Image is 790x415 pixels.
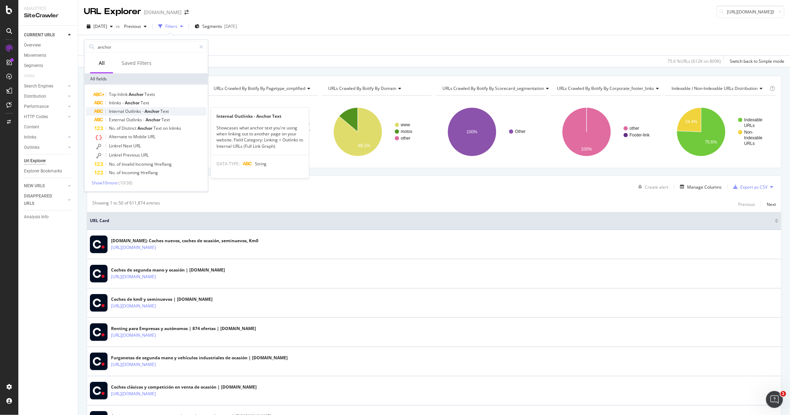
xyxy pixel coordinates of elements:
button: Filters [155,21,186,32]
div: [DATE] [224,23,237,29]
div: DISAPPEARED URLS [24,193,60,207]
text: Indexable [744,135,763,140]
a: [URL][DOMAIN_NAME] [111,390,156,397]
div: Saved Filters [122,60,152,67]
svg: A chart. [207,101,317,163]
span: Indexable / Non-Indexable URLs distribution [672,85,758,91]
span: No. [109,161,117,167]
span: Previous [121,23,141,29]
span: Top [109,91,117,97]
div: URL Explorer [84,6,141,18]
span: URL Card [90,218,773,224]
span: Incoming [135,161,154,167]
span: Anchor [146,117,161,123]
div: Furgonetas de segunda mano y vehículos industriales de ocasión | [DOMAIN_NAME] [111,355,288,361]
text: 24.4% [685,119,697,124]
h4: URLs Crawled By Botify By corporate_footer_links [556,83,665,94]
a: [URL][DOMAIN_NAME] [111,303,156,310]
div: Showcases what anchor text you're using when linking out to another page on your website. Field C... [211,125,309,149]
div: A chart. [665,101,774,163]
text: Footer-link [630,133,650,138]
div: Coches de segunda mano y ocasión | [DOMAIN_NAME] [111,267,225,273]
span: Anchor [125,100,141,106]
span: Internal [109,108,125,114]
span: Alternate [109,134,128,140]
div: Overview [24,42,41,49]
span: Mobile [133,134,148,140]
div: [DOMAIN_NAME] [144,9,182,16]
div: CURRENT URLS [24,31,55,39]
span: Outlinks [126,117,143,123]
text: 100% [467,129,478,134]
span: Text [141,100,149,106]
a: Url Explorer [24,157,73,165]
div: Previous [738,201,755,207]
div: Segments [24,62,43,69]
div: 75.6 % URLs ( 612K on 809K ) [667,58,721,64]
div: arrow-right-arrow-left [184,10,189,15]
div: Search Engines [24,83,53,90]
img: main image [90,353,108,370]
svg: A chart. [321,101,431,163]
a: Distribution [24,93,66,100]
button: Next [767,200,776,208]
a: [URL][DOMAIN_NAME] [111,332,156,339]
text: URLs [744,123,755,128]
h4: URLs Crawled By Botify By domain [327,83,426,94]
span: - [142,108,145,114]
span: - [143,117,146,123]
a: [URL][DOMAIN_NAME] [111,273,156,280]
text: Indexable [744,117,763,122]
span: ( 10 / 38 ) [118,180,133,186]
div: Distribution [24,93,46,100]
span: to [128,134,133,140]
iframe: Intercom live chat [766,391,783,408]
a: Inlinks [24,134,66,141]
text: 86.1% [358,143,370,148]
div: Analysis Info [24,213,49,221]
div: Switch back to Simple mode [730,58,784,64]
img: main image [90,265,108,282]
a: DISAPPEARED URLS [24,193,66,207]
span: URL [148,134,155,140]
text: Other [515,129,526,134]
span: Inlinks [109,100,122,106]
span: URL [141,152,149,158]
div: Visits [24,72,35,80]
a: CURRENT URLS [24,31,66,39]
text: motos [401,129,412,134]
a: [URL][DOMAIN_NAME] [111,244,156,251]
a: Search Engines [24,83,66,90]
a: Explorer Bookmarks [24,167,73,175]
div: A chart. [436,101,545,163]
input: Find a URL [717,6,784,18]
button: [DATE] [84,21,116,32]
div: Export as CSV [740,184,767,190]
div: Manage Columns [687,184,722,190]
text: 100% [581,147,592,152]
span: No. [109,170,117,176]
svg: A chart. [550,101,660,163]
span: vs [116,23,121,29]
span: Next [123,143,133,149]
div: Showing 1 to 50 of 611,874 entries [92,200,160,208]
span: External [109,117,126,123]
div: NEW URLS [24,182,45,190]
div: Outlinks [24,144,39,151]
span: URLs Crawled By Botify By pagetype_simplified [214,85,305,91]
span: No. [109,125,117,131]
button: Export as CSV [730,181,767,193]
div: Next [767,201,776,207]
button: Previous [738,200,755,208]
div: Inlinks [24,134,36,141]
div: Analytics [24,6,72,12]
span: 1 [780,391,786,397]
a: Overview [24,42,73,49]
span: Distinct [122,125,137,131]
div: Create alert [645,184,668,190]
span: Text [161,117,170,123]
div: Performance [24,103,49,110]
input: Search by field name [97,42,196,52]
span: Linkrel [109,143,123,149]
